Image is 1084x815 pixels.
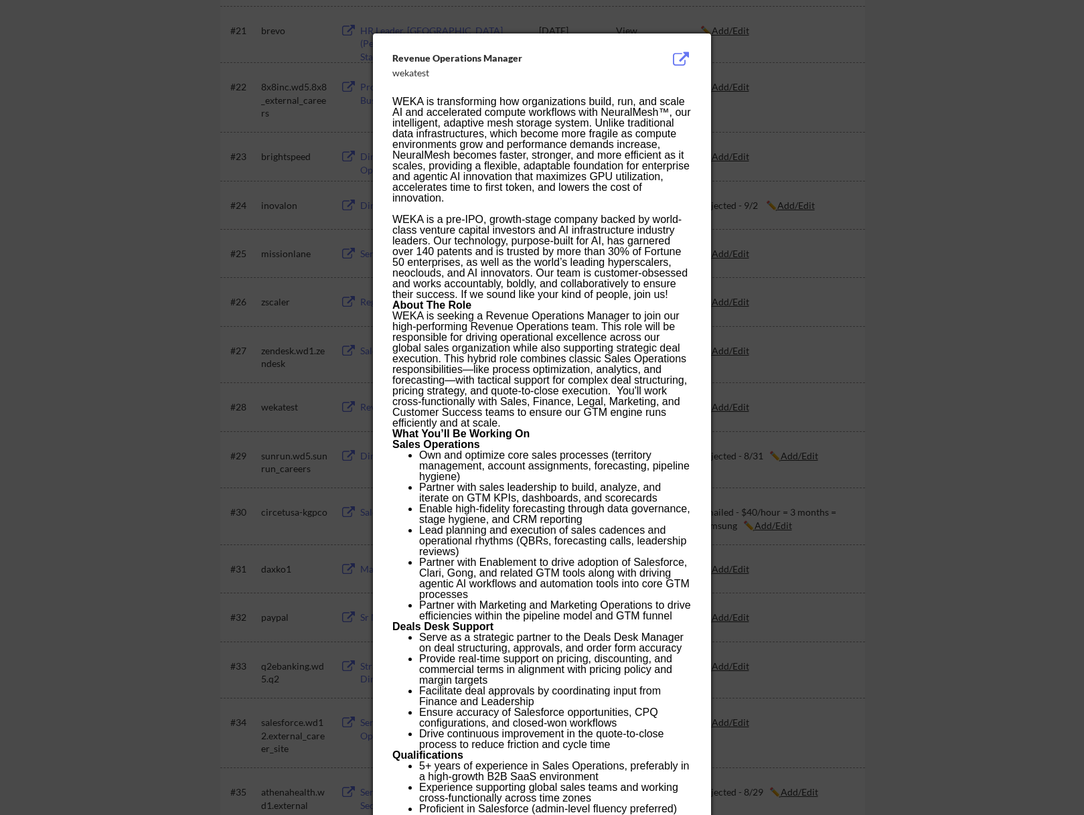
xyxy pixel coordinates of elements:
[419,707,691,729] li: Ensure accuracy of Salesforce opportunities, CPQ configurations, and closed-won workflows
[419,782,691,804] li: Experience supporting global sales teams and working cross-functionally across time zones
[392,439,480,450] strong: Sales Operations
[419,654,691,686] li: Provide real-time support on pricing, discounting, and commercial terms in alignment with pricing...
[392,96,691,300] p: WEKA is transforming how organizations build, run, and scale AI and accelerated compute workflows...
[392,66,624,80] div: wekatest
[419,482,691,504] li: Partner with sales leadership to build, analyze, and iterate on GTM KPIs, dashboards, and scorecards
[392,299,471,311] strong: About The Role
[419,729,691,750] li: Drive continuous improvement in the quote-to-close process to reduce friction and cycle time
[419,557,691,600] li: Partner with Enablement to drive adoption of Salesforce, Clari, Gong, and related GTM tools along...
[419,632,691,654] li: Serve as a strategic partner to the Deals Desk Manager on deal structuring, approvals, and order ...
[419,450,691,482] li: Own and optimize core sales processes (territory management, account assignments, forecasting, pi...
[419,600,691,621] li: Partner with Marketing and Marketing Operations to drive efficiencies within the pipeline model a...
[392,621,493,632] strong: Deals Desk Support
[392,52,624,65] div: Revenue Operations Manager
[419,504,691,525] li: Enable high-fidelity forecasting through data governance, stage hygiene, and CRM reporting
[419,525,691,557] li: Lead planning and execution of sales cadences and operational rhythms (QBRs, forecasting calls, l...
[419,761,691,782] li: 5+ years of experience in Sales Operations, preferably in a high-growth B2B SaaS environment
[392,428,530,439] strong: What You’ll Be Working On
[392,311,691,429] p: WEKA is seeking a Revenue Operations Manager to join our high-performing Revenue Operations team....
[392,749,463,761] strong: Qualifications
[419,686,691,707] li: Facilitate deal approvals by coordinating input from Finance and Leadership
[419,804,691,814] li: Proficient in Salesforce (admin-level fluency preferred)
